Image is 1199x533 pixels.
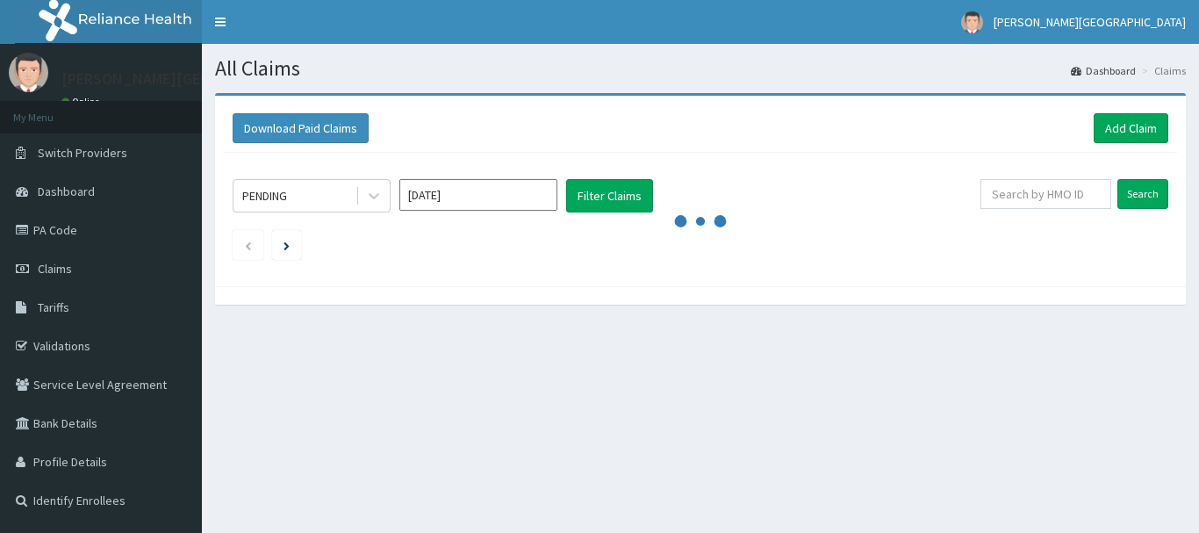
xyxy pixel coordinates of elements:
[961,11,983,33] img: User Image
[244,237,252,253] a: Previous page
[242,187,287,205] div: PENDING
[1094,113,1168,143] a: Add Claim
[1117,179,1168,209] input: Search
[399,179,557,211] input: Select Month and Year
[284,237,290,253] a: Next page
[38,145,127,161] span: Switch Providers
[9,53,48,92] img: User Image
[61,96,104,108] a: Online
[38,299,69,315] span: Tariffs
[1138,63,1186,78] li: Claims
[674,195,727,248] svg: audio-loading
[38,184,95,199] span: Dashboard
[215,57,1186,80] h1: All Claims
[1071,63,1136,78] a: Dashboard
[980,179,1111,209] input: Search by HMO ID
[61,71,321,87] p: [PERSON_NAME][GEOGRAPHIC_DATA]
[233,113,369,143] button: Download Paid Claims
[566,179,653,212] button: Filter Claims
[994,14,1186,30] span: [PERSON_NAME][GEOGRAPHIC_DATA]
[38,261,72,277] span: Claims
